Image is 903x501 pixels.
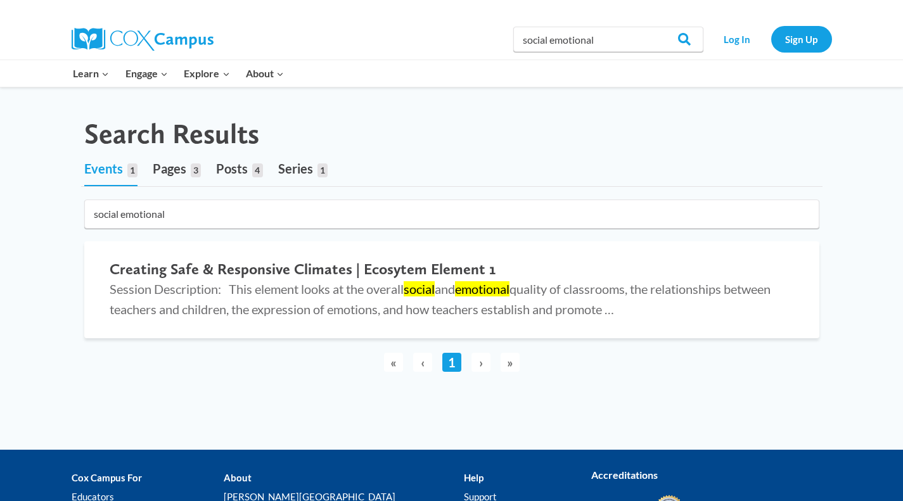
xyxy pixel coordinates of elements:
button: Child menu of Explore [176,60,238,87]
nav: Secondary Navigation [710,26,832,52]
span: « [384,353,403,372]
nav: Primary Navigation [65,60,292,87]
span: 1 [317,163,328,177]
a: Events1 [84,151,138,186]
strong: Accreditations [591,469,658,481]
span: › [471,353,490,372]
span: ‹ [413,353,432,372]
a: Creating Safe & Responsive Climates | Ecosytem Element 1 Session Description: This element looks ... [84,241,819,338]
h2: Creating Safe & Responsive Climates | Ecosytem Element 1 [110,260,794,279]
a: Series1 [278,151,328,186]
a: Posts4 [216,151,262,186]
h1: Search Results [84,117,259,151]
mark: social [404,281,435,296]
span: Events [84,161,123,176]
span: 1 [127,163,138,177]
button: Child menu of Engage [117,60,176,87]
input: Search for... [84,200,819,229]
input: Search Cox Campus [513,27,703,52]
a: Pages3 [153,151,201,186]
a: Sign Up [771,26,832,52]
button: Child menu of Learn [65,60,118,87]
a: Log In [710,26,765,52]
span: » [501,353,520,372]
button: Child menu of About [238,60,292,87]
span: 4 [252,163,262,177]
img: Cox Campus [72,28,214,51]
span: Posts [216,161,248,176]
span: 3 [191,163,201,177]
span: Session Description: This element looks at the overall and quality of classrooms, the relationshi... [110,281,771,317]
a: 1 [442,353,461,372]
span: Pages [153,161,186,176]
mark: emotional [455,281,509,296]
span: Series [278,161,313,176]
